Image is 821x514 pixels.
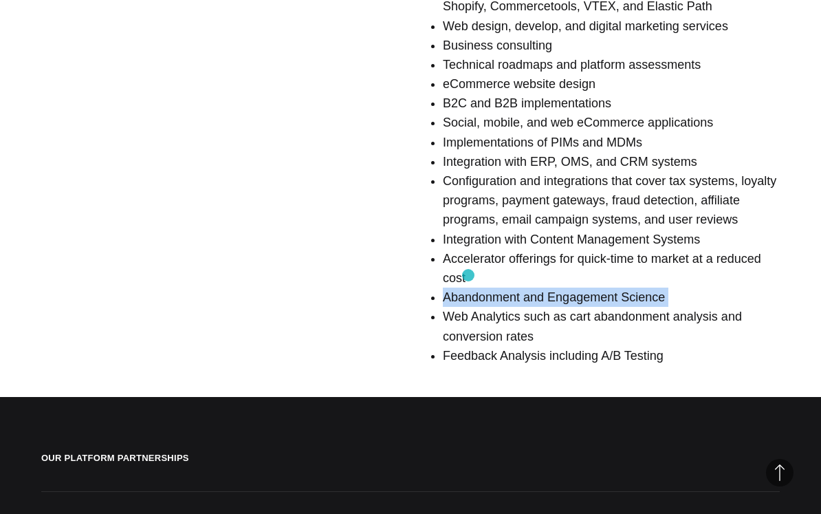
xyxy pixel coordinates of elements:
li: Accelerator offerings for quick-time to market at a reduced cost [443,249,780,288]
h2: Our Platform Partnerships [41,452,780,492]
li: Feedback Analysis including A/B Testing [443,346,780,365]
li: Business consulting [443,36,780,55]
li: B2C and B2B implementations [443,94,780,113]
li: Technical roadmaps and platform assessments [443,55,780,74]
li: Integration with ERP, OMS, and CRM systems [443,152,780,171]
li: Social, mobile, and web eCommerce applications [443,113,780,132]
li: Implementations of PIMs and MDMs [443,133,780,152]
li: Configuration and integrations that cover tax systems, loyalty programs, payment gateways, fraud ... [443,171,780,230]
button: Back to Top [766,459,793,486]
li: Integration with Content Management Systems [443,230,780,249]
li: Abandonment and Engagement Science [443,288,780,307]
li: eCommerce website design [443,74,780,94]
li: Web Analytics such as cart abandonment analysis and conversion rates [443,307,780,345]
li: Web design, develop, and digital marketing services [443,17,780,36]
